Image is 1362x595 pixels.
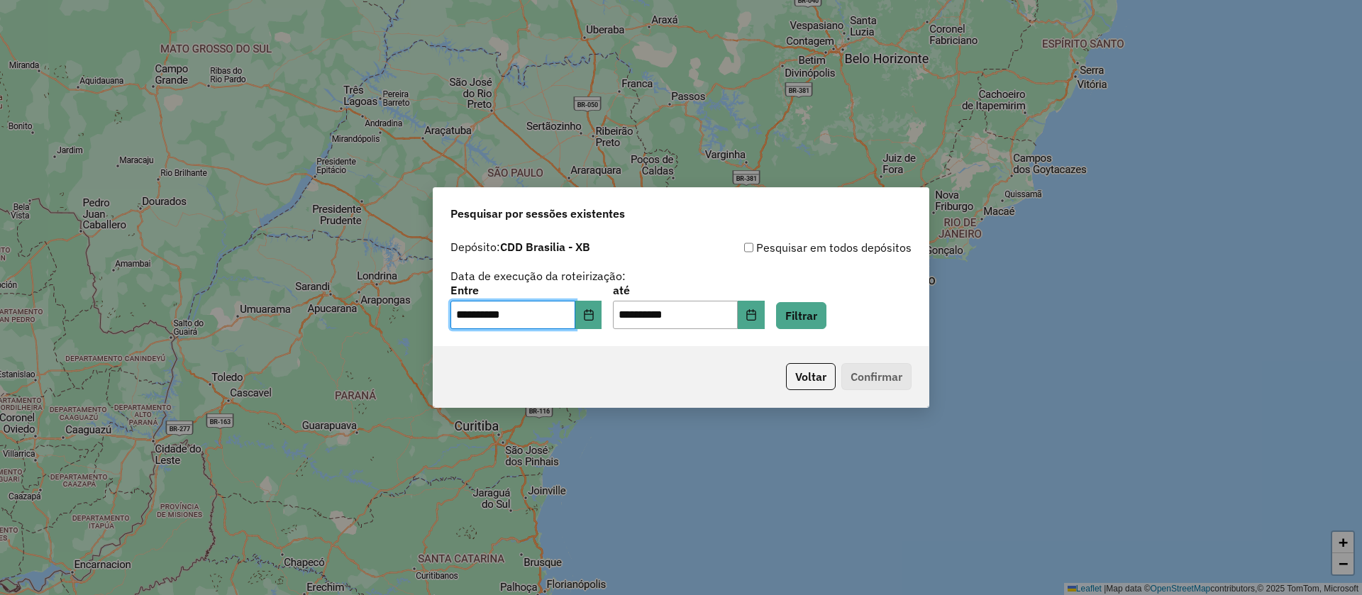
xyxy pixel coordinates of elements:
[450,238,590,255] label: Depósito:
[786,363,836,390] button: Voltar
[450,267,626,284] label: Data de execução da roteirização:
[738,301,765,329] button: Choose Date
[681,239,912,256] div: Pesquisar em todos depósitos
[450,205,625,222] span: Pesquisar por sessões existentes
[450,282,602,299] label: Entre
[500,240,590,254] strong: CDD Brasilia - XB
[776,302,826,329] button: Filtrar
[575,301,602,329] button: Choose Date
[613,282,764,299] label: até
